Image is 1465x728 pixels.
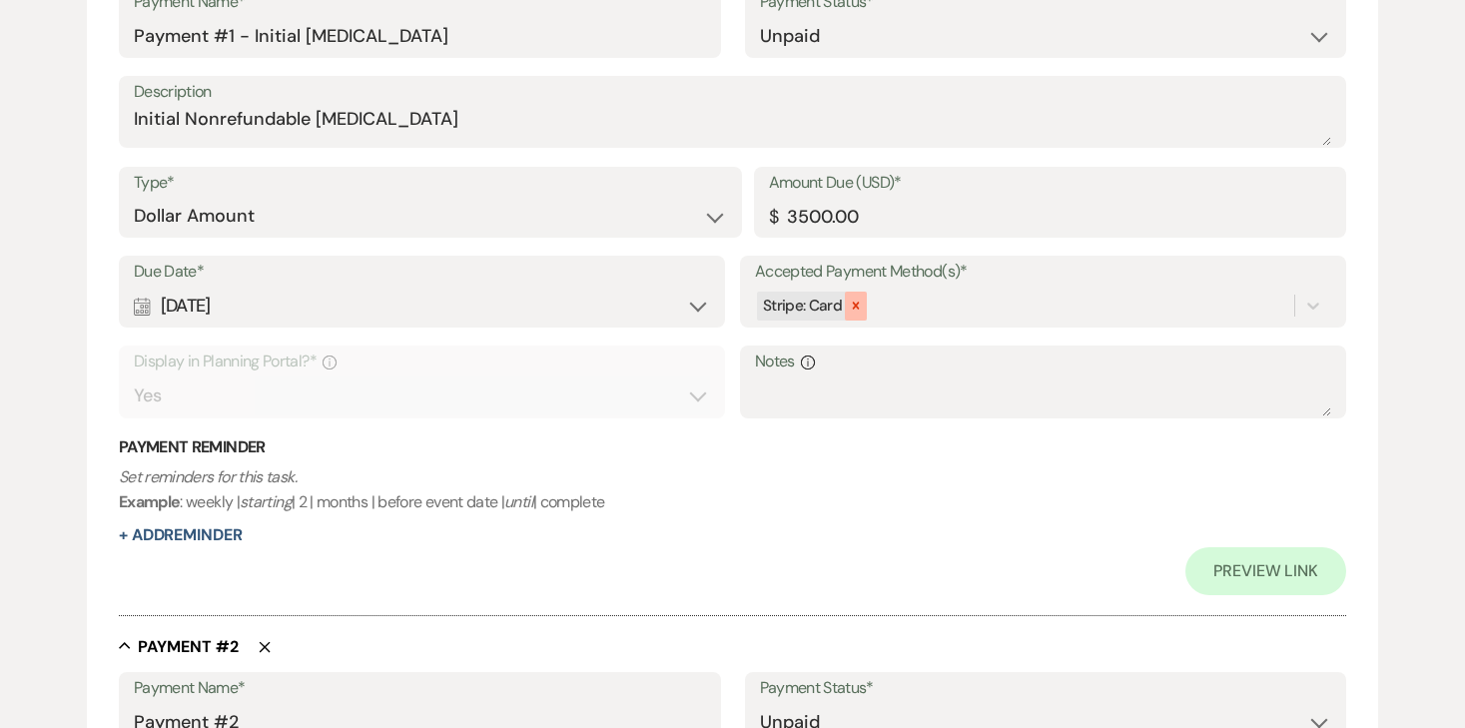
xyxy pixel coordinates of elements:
p: : weekly | | 2 | months | before event date | | complete [119,464,1346,515]
span: Stripe: Card [763,296,842,316]
div: [DATE] [134,287,710,326]
label: Display in Planning Portal?* [134,348,710,376]
h3: Payment Reminder [119,436,1346,458]
label: Payment Name* [134,674,706,703]
div: $ [769,204,778,231]
label: Type* [134,169,727,198]
b: Example [119,491,181,512]
label: Due Date* [134,258,710,287]
label: Accepted Payment Method(s)* [755,258,1331,287]
label: Description [134,78,1331,107]
label: Notes [755,348,1331,376]
textarea: Initial Nonrefundable [MEDICAL_DATA] [134,106,1331,146]
i: Set reminders for this task. [119,466,297,487]
i: starting [240,491,292,512]
a: Preview Link [1185,547,1346,595]
i: until [504,491,533,512]
label: Amount Due (USD)* [769,169,1332,198]
label: Payment Status* [760,674,1332,703]
button: Payment #2 [119,636,239,656]
h5: Payment # 2 [138,636,239,658]
button: + AddReminder [119,527,243,543]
